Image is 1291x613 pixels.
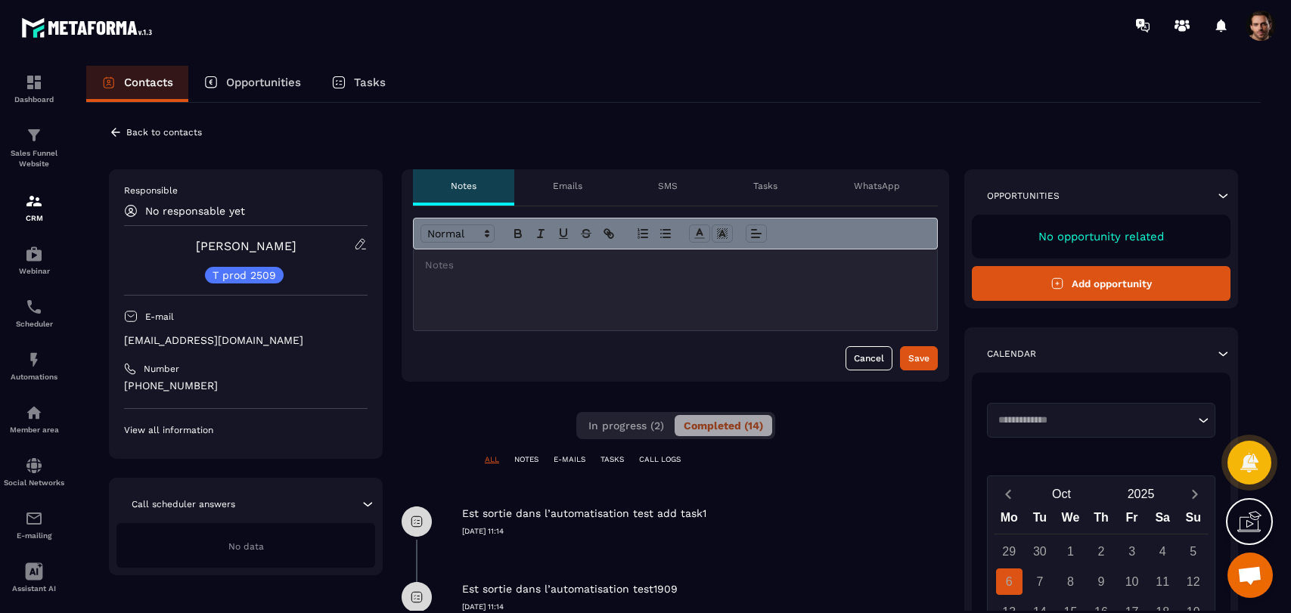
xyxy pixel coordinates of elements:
p: Social Networks [4,478,64,487]
p: Opportunities [226,76,301,89]
img: logo [21,14,157,42]
button: Cancel [846,346,892,370]
p: CRM [4,214,64,222]
a: schedulerschedulerScheduler [4,286,64,339]
div: 1 [1057,538,1084,565]
a: Opportunities [188,66,316,102]
p: No opportunity related [987,230,1215,243]
img: email [25,509,43,528]
p: Tasks [753,180,777,192]
a: formationformationCRM [4,181,64,234]
img: automations [25,404,43,422]
p: WhatsApp [854,180,900,192]
p: Est sortie dans l’automatisation test add task1 [462,506,706,521]
p: CALL LOGS [639,454,681,465]
a: [PERSON_NAME] [196,239,296,253]
p: Responsible [124,184,368,197]
a: formationformationDashboard [4,62,64,115]
p: [EMAIL_ADDRESS][DOMAIN_NAME] [124,333,368,348]
div: 10 [1119,568,1145,595]
button: In progress (2) [579,415,673,436]
a: social-networksocial-networkSocial Networks [4,445,64,498]
p: ALL [485,454,499,465]
p: [DATE] 11:14 [462,602,949,612]
p: Opportunities [987,190,1060,202]
p: Webinar [4,267,64,275]
p: Automations [4,373,64,381]
p: NOTES [514,454,538,465]
div: Save [908,351,929,366]
div: 6 [996,568,1023,595]
div: 30 [1026,538,1053,565]
p: Contacts [124,76,173,89]
p: Sales Funnel Website [4,148,64,169]
span: No data [228,541,264,552]
div: Fr [1116,507,1147,534]
div: Mở cuộc trò chuyện [1227,553,1273,598]
img: formation [25,192,43,210]
p: Call scheduler answers [132,498,235,510]
div: Search for option [987,403,1215,438]
div: Mo [994,507,1025,534]
p: T prod 2509 [213,270,276,280]
p: No responsable yet [145,205,245,217]
p: Dashboard [4,95,64,104]
a: automationsautomationsWebinar [4,234,64,286]
div: 2 [1088,538,1115,565]
div: 5 [1180,538,1206,565]
button: Completed (14) [675,415,772,436]
p: Notes [451,180,476,192]
div: 9 [1088,568,1115,595]
button: Save [900,346,938,370]
p: SMS [658,180,678,192]
p: Tasks [354,76,386,89]
a: Tasks [316,66,401,102]
p: Scheduler [4,320,64,328]
input: Search for option [993,413,1194,428]
p: TASKS [601,454,624,465]
p: [DATE] 11:14 [462,526,949,537]
div: Tu [1025,507,1056,534]
div: Th [1086,507,1117,534]
a: formationformationSales Funnel Website [4,115,64,181]
p: [PHONE_NUMBER] [124,379,368,393]
p: Est sortie dans l’automatisation test1909 [462,582,678,596]
p: Number [144,363,179,375]
div: Sa [1147,507,1178,534]
button: Previous month [994,484,1022,504]
a: emailemailE-mailing [4,498,64,551]
p: E-mailing [4,531,64,540]
p: Calendar [987,348,1036,360]
div: 29 [996,538,1023,565]
p: E-MAILS [554,454,585,465]
span: In progress (2) [588,420,664,432]
img: automations [25,245,43,263]
p: View all information [124,424,368,436]
img: scheduler [25,298,43,316]
img: formation [25,73,43,91]
div: 7 [1026,568,1053,595]
div: 4 [1150,538,1176,565]
p: E-mail [145,311,174,323]
p: Assistant AI [4,584,64,593]
div: 3 [1119,538,1145,565]
button: Open months overlay [1022,481,1101,507]
div: We [1055,507,1086,534]
button: Add opportunity [972,266,1230,301]
div: 12 [1180,568,1206,595]
img: automations [25,351,43,369]
div: 8 [1057,568,1084,595]
p: Back to contacts [126,127,202,138]
a: Assistant AI [4,551,64,604]
img: social-network [25,457,43,475]
button: Next month [1181,484,1209,504]
button: Open years overlay [1101,481,1181,507]
p: Member area [4,426,64,434]
a: automationsautomationsMember area [4,392,64,445]
img: formation [25,126,43,144]
span: Completed (14) [684,420,763,432]
div: 11 [1150,568,1176,595]
a: automationsautomationsAutomations [4,339,64,392]
p: Emails [553,180,582,192]
div: Su [1178,507,1209,534]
